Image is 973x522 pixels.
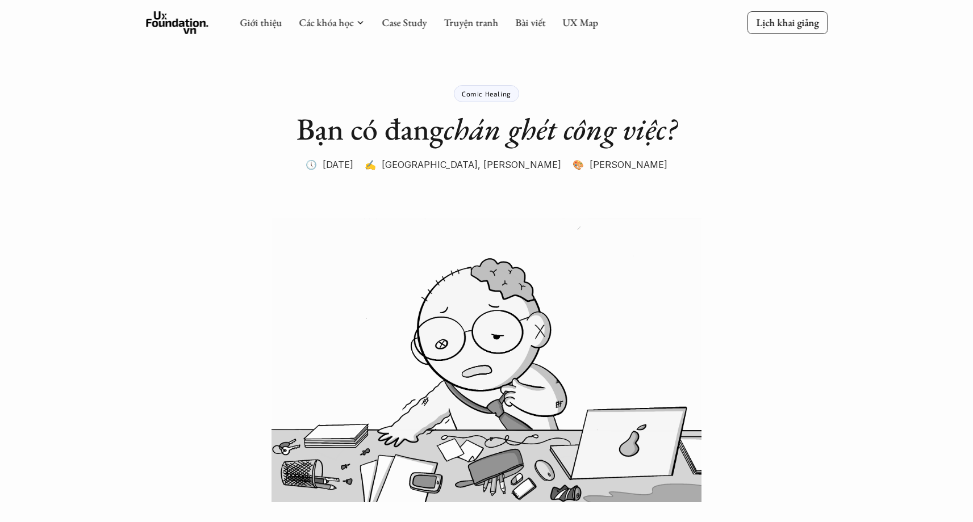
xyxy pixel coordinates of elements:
[306,156,353,173] p: 🕔 [DATE]
[299,16,353,29] a: Các khóa học
[297,111,676,148] h1: Bạn có đang
[462,90,511,98] p: Comic Healing
[747,11,828,33] a: Lịch khai giảng
[756,16,819,29] p: Lịch khai giảng
[515,16,545,29] a: Bài viết
[562,16,598,29] a: UX Map
[444,109,676,149] em: chán ghét công việc?
[240,16,282,29] a: Giới thiệu
[365,156,561,173] p: ✍️ [GEOGRAPHIC_DATA], [PERSON_NAME]
[444,16,498,29] a: Truyện tranh
[382,16,427,29] a: Case Study
[573,156,667,173] p: 🎨 [PERSON_NAME]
